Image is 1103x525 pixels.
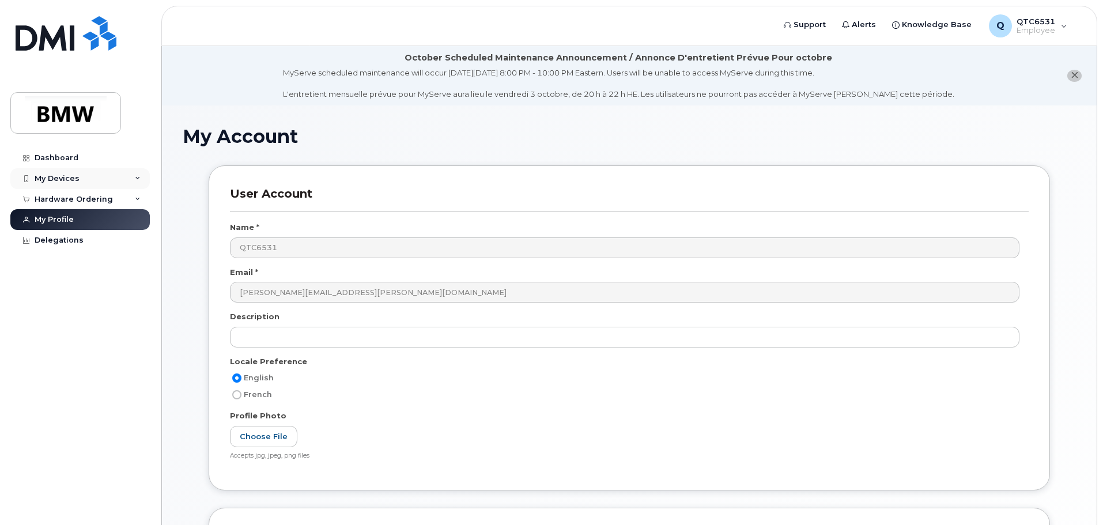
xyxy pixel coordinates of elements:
[230,452,1019,460] div: Accepts jpg, jpeg, png files
[230,267,258,278] label: Email *
[230,410,286,421] label: Profile Photo
[244,373,274,382] span: English
[244,390,272,399] span: French
[230,311,279,322] label: Description
[405,52,832,64] div: October Scheduled Maintenance Announcement / Annonce D'entretient Prévue Pour octobre
[283,67,954,100] div: MyServe scheduled maintenance will occur [DATE][DATE] 8:00 PM - 10:00 PM Eastern. Users will be u...
[1067,70,1082,82] button: close notification
[230,187,1029,211] h3: User Account
[230,426,297,447] label: Choose File
[230,356,307,367] label: Locale Preference
[232,373,241,383] input: English
[232,390,241,399] input: French
[230,222,259,233] label: Name *
[1053,475,1094,516] iframe: Messenger Launcher
[183,126,1076,146] h1: My Account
